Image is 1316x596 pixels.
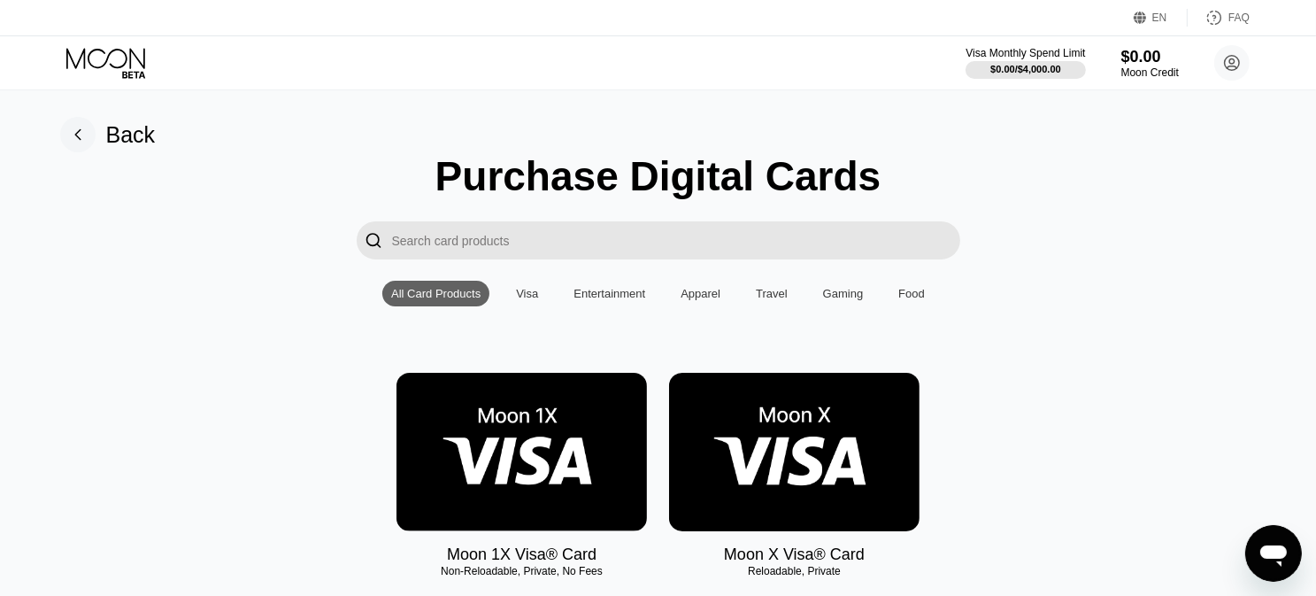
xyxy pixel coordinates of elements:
div: Back [106,122,156,148]
iframe: Кнопка запуска окна обмена сообщениями [1245,525,1302,582]
div: Entertainment [573,287,645,300]
div:  [366,230,383,251]
div: Visa [516,287,538,300]
div: Visa Monthly Spend Limit [966,47,1085,59]
div: Food [898,287,925,300]
div: Moon 1X Visa® Card [447,546,596,564]
div: All Card Products [391,287,481,300]
div: Non-Reloadable, Private, No Fees [396,565,647,577]
div: EN [1134,9,1188,27]
div: Entertainment [565,281,654,306]
div: $0.00 [1121,48,1179,66]
div: Visa [507,281,547,306]
div: Purchase Digital Cards [435,152,881,200]
div: Apparel [681,287,720,300]
div: Back [60,117,156,152]
div: $0.00Moon Credit [1121,48,1179,79]
div: FAQ [1188,9,1250,27]
div: Food [889,281,934,306]
div: Travel [756,287,788,300]
div: $0.00 / $4,000.00 [990,64,1061,74]
div: Apparel [672,281,729,306]
div: Reloadable, Private [669,565,920,577]
div: Gaming [823,287,864,300]
div: Moon X Visa® Card [724,546,865,564]
div: EN [1152,12,1167,24]
div: Travel [747,281,797,306]
div: All Card Products [382,281,489,306]
div: Visa Monthly Spend Limit$0.00/$4,000.00 [966,47,1085,79]
div:  [357,221,392,259]
div: Gaming [814,281,873,306]
div: Moon Credit [1121,66,1179,79]
div: FAQ [1228,12,1250,24]
input: Search card products [392,221,960,259]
